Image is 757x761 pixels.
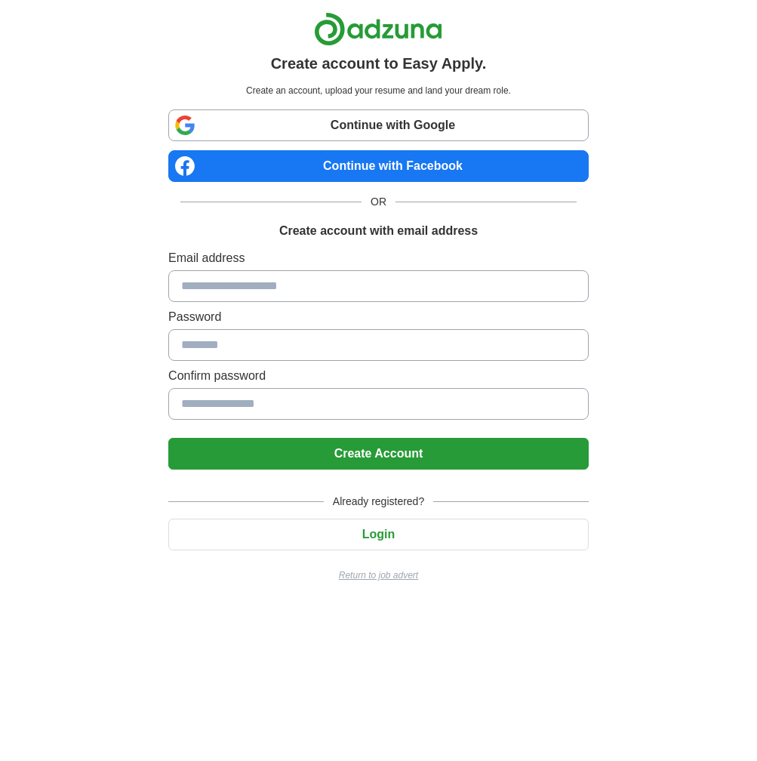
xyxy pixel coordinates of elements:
[168,528,589,541] a: Login
[271,52,487,75] h1: Create account to Easy Apply.
[279,222,478,240] h1: Create account with email address
[168,519,589,550] button: Login
[168,438,589,470] button: Create Account
[314,12,442,46] img: Adzuna logo
[324,494,433,510] span: Already registered?
[168,308,589,326] label: Password
[168,109,589,141] a: Continue with Google
[168,568,589,582] a: Return to job advert
[168,367,589,385] label: Confirm password
[168,249,589,267] label: Email address
[362,194,395,210] span: OR
[171,84,586,97] p: Create an account, upload your resume and land your dream role.
[168,150,589,182] a: Continue with Facebook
